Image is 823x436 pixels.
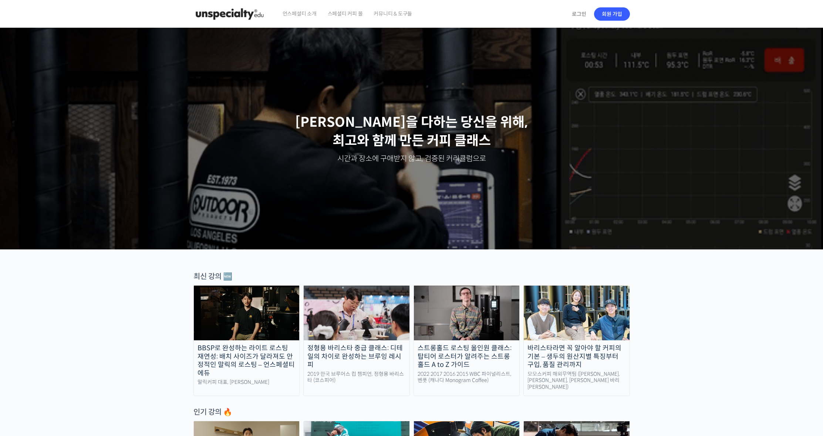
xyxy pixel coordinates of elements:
[523,285,630,396] a: 바리스타라면 꼭 알아야 할 커피의 기본 – 생두의 원산지별 특징부터 구입, 품질 관리까지 모모스커피 해외무역팀 ([PERSON_NAME], [PERSON_NAME], [PER...
[304,371,409,384] div: 2019 한국 브루어스 컵 챔피언, 정형용 바리스타 (코스피어)
[194,344,300,377] div: BBSP로 완성하는 라이트 로스팅 재연성: 배치 사이즈가 달라져도 안정적인 말릭의 로스팅 – 언스페셜티 에듀
[524,286,630,340] img: momos_course-thumbnail.jpg
[304,344,409,369] div: 정형용 바리스타 중급 클래스: 디테일의 차이로 완성하는 브루잉 레시피
[414,285,520,396] a: 스트롱홀드 로스팅 올인원 클래스: 탑티어 로스터가 알려주는 스트롱홀드 A to Z 가이드 2022 2017 2016 2015 WBC 파이널리스트, 벤풋 (캐나다 Monogra...
[414,344,520,369] div: 스트롱홀드 로스팅 올인원 클래스: 탑티어 로스터가 알려주는 스트롱홀드 A to Z 가이드
[303,285,410,396] a: 정형용 바리스타 중급 클래스: 디테일의 차이로 완성하는 브루잉 레시피 2019 한국 브루어스 컵 챔피언, 정형용 바리스타 (코스피어)
[193,285,300,396] a: BBSP로 완성하는 라이트 로스팅 재연성: 배치 사이즈가 달라져도 안정적인 말릭의 로스팅 – 언스페셜티 에듀 말릭커피 대표, [PERSON_NAME]
[7,154,816,164] p: 시간과 장소에 구애받지 않고, 검증된 커리큘럼으로
[194,379,300,386] div: 말릭커피 대표, [PERSON_NAME]
[304,286,409,340] img: advanced-brewing_course-thumbnail.jpeg
[524,344,630,369] div: 바리스타라면 꼭 알아야 할 커피의 기본 – 생두의 원산지별 특징부터 구입, 품질 관리까지
[414,371,520,384] div: 2022 2017 2016 2015 WBC 파이널리스트, 벤풋 (캐나다 Monogram Coffee)
[194,286,300,340] img: malic-roasting-class_course-thumbnail.jpg
[524,371,630,391] div: 모모스커피 해외무역팀 ([PERSON_NAME], [PERSON_NAME], [PERSON_NAME] 바리[PERSON_NAME])
[193,407,630,417] div: 인기 강의 🔥
[7,113,816,150] p: [PERSON_NAME]을 다하는 당신을 위해, 최고와 함께 만든 커피 클래스
[567,6,591,23] a: 로그인
[193,272,630,282] div: 최신 강의 🆕
[414,286,520,340] img: stronghold-roasting_course-thumbnail.jpg
[594,7,630,21] a: 회원 가입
